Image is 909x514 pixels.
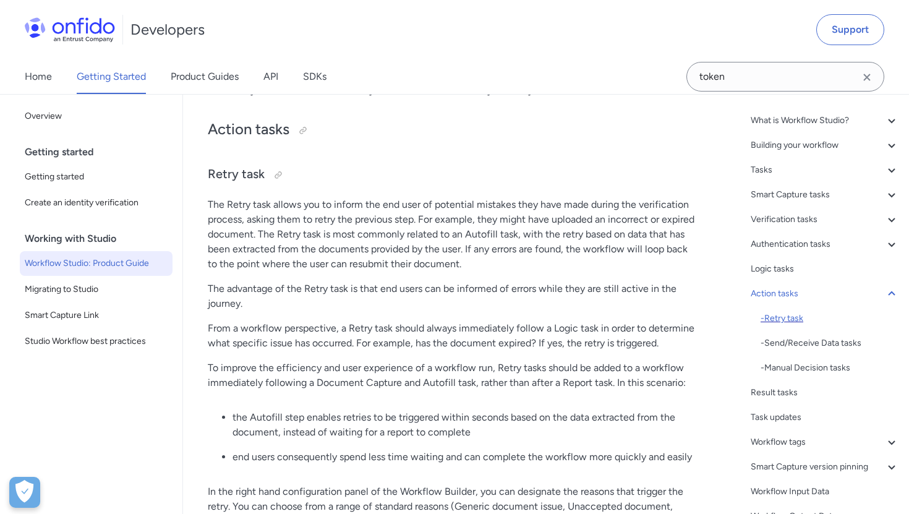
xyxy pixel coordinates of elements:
a: Smart Capture version pinning [751,460,899,474]
a: Result tasks [751,385,899,400]
a: Studio Workflow best practices [20,329,173,354]
a: Verification tasks [751,212,899,227]
a: Support [816,14,884,45]
a: SDKs [303,59,326,94]
p: The Retry task allows you to inform the end user of potential mistakes they have made during the ... [208,197,699,272]
a: Product Guides [171,59,239,94]
span: Overview [25,109,168,124]
button: Open Preferences [9,477,40,508]
div: Cookie Preferences [9,477,40,508]
a: Smart Capture tasks [751,187,899,202]
h1: Developers [130,20,205,40]
p: the Autofill step enables retries to be triggered within seconds based on the data extracted from... [233,410,699,440]
p: The advantage of the Retry task is that end users can be informed of errors while they are still ... [208,281,699,311]
a: What is Workflow Studio? [751,113,899,128]
div: - Send/Receive Data tasks [761,336,899,351]
a: -Retry task [761,311,899,326]
span: Smart Capture Link [25,308,168,323]
a: Logic tasks [751,262,899,276]
span: Migrating to Studio [25,282,168,297]
a: Workflow Studio: Product Guide [20,251,173,276]
h2: Action tasks [208,119,699,140]
input: Onfido search input field [686,62,884,92]
span: Getting started [25,169,168,184]
a: -Send/Receive Data tasks [761,336,899,351]
div: - Manual Decision tasks [761,361,899,375]
p: To improve the efficiency and user experience of a workflow run, Retry tasks should be added to a... [208,361,699,390]
a: Getting started [20,165,173,189]
img: Onfido Logo [25,17,115,42]
a: Getting Started [77,59,146,94]
p: end users consequently spend less time waiting and can complete the workflow more quickly and easily [233,450,699,465]
h3: Retry task [208,165,699,185]
span: Studio Workflow best practices [25,334,168,349]
a: Smart Capture Link [20,303,173,328]
a: Authentication tasks [751,237,899,252]
div: Working with Studio [25,226,177,251]
a: -Manual Decision tasks [761,361,899,375]
a: Workflow Input Data [751,484,899,499]
p: From a workflow perspective, a Retry task should always immediately follow a Logic task in order ... [208,321,699,351]
svg: Clear search field button [860,70,874,85]
a: Action tasks [751,286,899,301]
div: - Retry task [761,311,899,326]
a: Task updates [751,410,899,425]
a: Tasks [751,163,899,178]
a: Overview [20,104,173,129]
a: Migrating to Studio [20,277,173,302]
div: Getting started [25,140,177,165]
a: Workflow tags [751,435,899,450]
a: Building your workflow [751,138,899,153]
a: API [263,59,278,94]
a: Create an identity verification [20,191,173,215]
a: Home [25,59,52,94]
span: Workflow Studio: Product Guide [25,256,168,271]
span: Create an identity verification [25,195,168,210]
